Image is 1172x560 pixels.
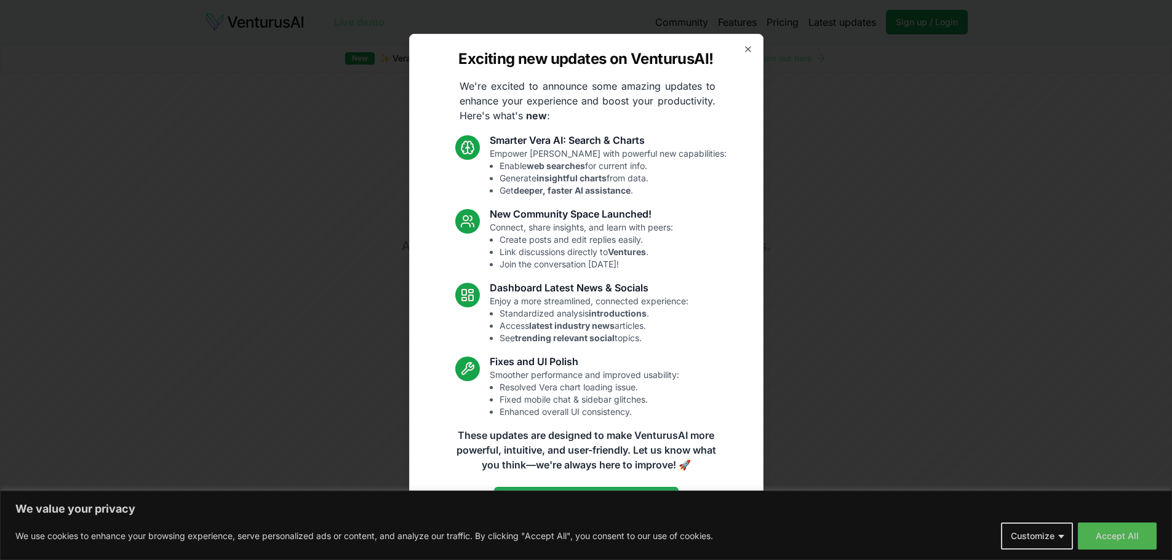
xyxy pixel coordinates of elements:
[536,173,607,183] strong: insightful charts
[608,246,646,257] strong: Ventures
[490,369,679,418] p: Smoother performance and improved usability:
[526,109,547,122] strong: new
[500,307,688,320] li: Standardized analysis .
[589,308,647,318] strong: introductions
[500,381,679,393] li: Resolved Vera chart loading issue.
[500,246,673,258] li: Link discussions directly to .
[514,185,631,195] strong: deeper, faster AI assistance
[500,332,688,344] li: See topics.
[494,487,679,511] a: Read the full announcement on our blog!
[500,258,673,270] li: Join the conversation [DATE]!
[500,184,727,197] li: Get .
[458,49,713,69] h2: Exciting new updates on VenturusAI!
[500,172,727,184] li: Generate from data.
[527,160,585,171] strong: web searches
[490,221,673,270] p: Connect, share insights, and learn with peers:
[500,320,688,332] li: Access articles.
[500,406,679,418] li: Enhanced overall UI consistency.
[490,207,673,221] h3: New Community Space Launched!
[490,295,688,344] p: Enjoy a more streamlined, connected experience:
[500,393,679,406] li: Fixed mobile chat & sidebar glitches.
[500,234,673,246] li: Create posts and edit replies easily.
[448,428,724,472] p: These updates are designed to make VenturusAI more powerful, intuitive, and user-friendly. Let us...
[490,354,679,369] h3: Fixes and UI Polish
[490,133,727,148] h3: Smarter Vera AI: Search & Charts
[490,280,688,295] h3: Dashboard Latest News & Socials
[490,148,727,197] p: Empower [PERSON_NAME] with powerful new capabilities:
[500,160,727,172] li: Enable for current info.
[450,79,725,123] p: We're excited to announce some amazing updates to enhance your experience and boost your producti...
[529,320,615,331] strong: latest industry news
[515,333,615,343] strong: trending relevant social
